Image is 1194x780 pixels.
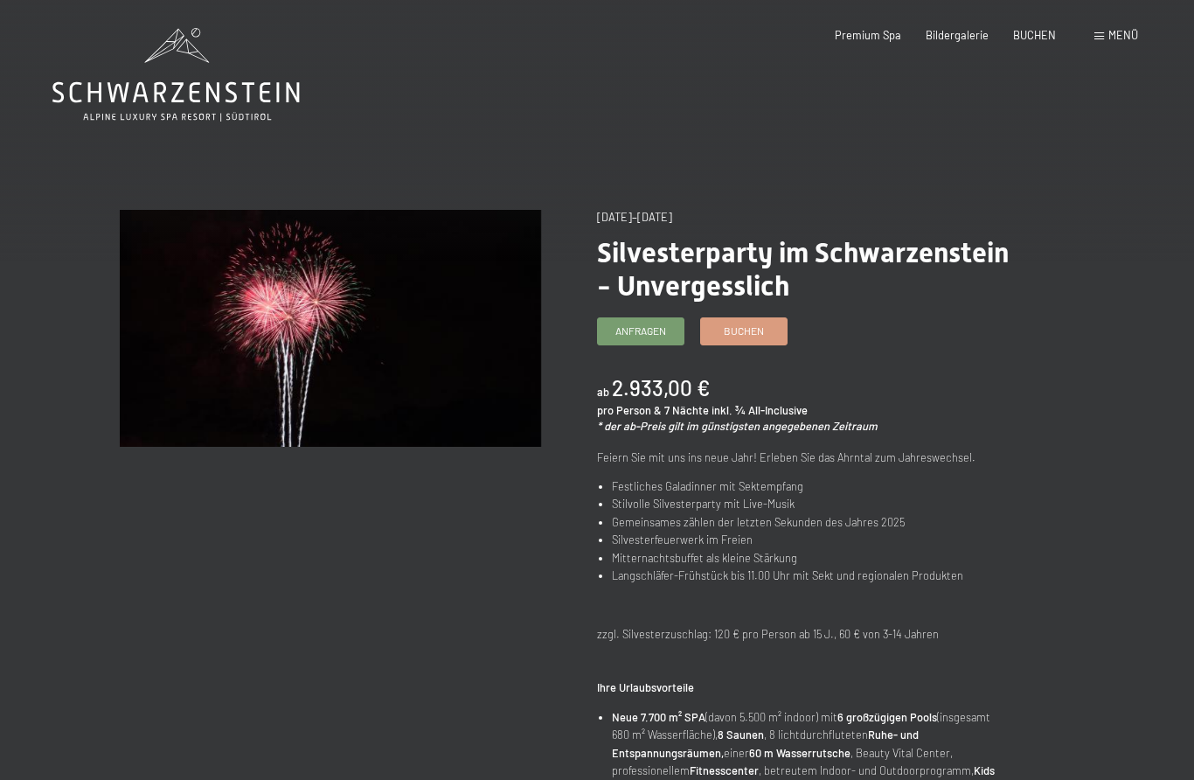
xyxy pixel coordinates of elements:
[598,318,684,345] a: Anfragen
[120,210,541,447] img: Silvesterparty im Schwarzenstein - Unvergesslich
[612,549,1018,567] li: Mitternachtsbuffet als kleine Stärkung
[597,403,662,417] span: pro Person &
[612,567,1018,584] li: Langschläfer-Frühstück bis 11.00 Uhr mit Sekt und regionalen Produkten
[597,625,1018,643] p: zzgl. Silvesterzuschlag: 120 € pro Person ab 15 J., 60 € von 3-14 Jahren
[612,710,705,724] strong: Neue 7.700 m² SPA
[690,763,759,777] strong: Fitnesscenter
[597,236,1009,303] span: Silvesterparty im Schwarzenstein - Unvergesslich
[712,403,808,417] span: inkl. ¾ All-Inclusive
[612,477,1018,495] li: Festliches Galadinner mit Sektempfang
[612,728,919,759] strong: Ruhe- und Entspannungsräumen,
[615,324,666,338] span: Anfragen
[837,710,937,724] strong: 6 großzügigen Pools
[597,385,609,399] span: ab
[718,728,764,742] strong: 8 Saunen
[701,318,787,345] a: Buchen
[597,449,1018,466] p: Feiern Sie mit uns ins neue Jahr! Erleben Sie das Ahrntal zum Jahreswechsel.
[612,495,1018,512] li: Stilvolle Silvesterparty mit Live-Musik
[724,324,764,338] span: Buchen
[612,513,1018,531] li: Gemeinsames zählen der letzten Sekunden des Jahres 2025
[612,531,1018,548] li: Silvesterfeuerwerk im Freien
[664,403,709,417] span: 7 Nächte
[1013,28,1056,42] a: BUCHEN
[597,210,672,224] span: [DATE]–[DATE]
[835,28,901,42] a: Premium Spa
[612,375,710,400] b: 2.933,00 €
[749,746,850,760] strong: 60 m Wasserrutsche
[926,28,989,42] a: Bildergalerie
[597,419,878,433] em: * der ab-Preis gilt im günstigsten angegebenen Zeitraum
[597,680,694,694] strong: Ihre Urlaubsvorteile
[1108,28,1138,42] span: Menü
